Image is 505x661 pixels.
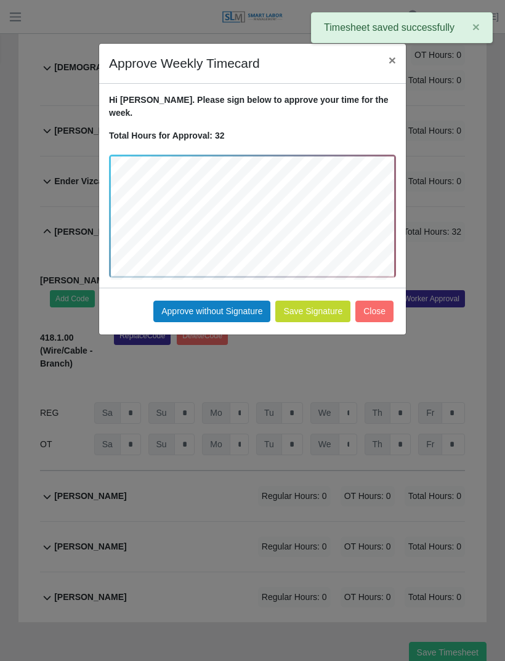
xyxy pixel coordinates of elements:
button: Close [355,301,394,322]
span: × [472,20,480,34]
button: Close [379,44,406,76]
button: Approve without Signature [153,301,270,322]
h4: Approve Weekly Timecard [109,54,260,73]
span: × [389,53,396,67]
button: Save Signature [275,301,350,322]
div: Timesheet saved successfully [311,12,493,43]
strong: Hi [PERSON_NAME]. Please sign below to approve your time for the week. [109,95,389,118]
strong: Total Hours for Approval: 32 [109,131,224,140]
